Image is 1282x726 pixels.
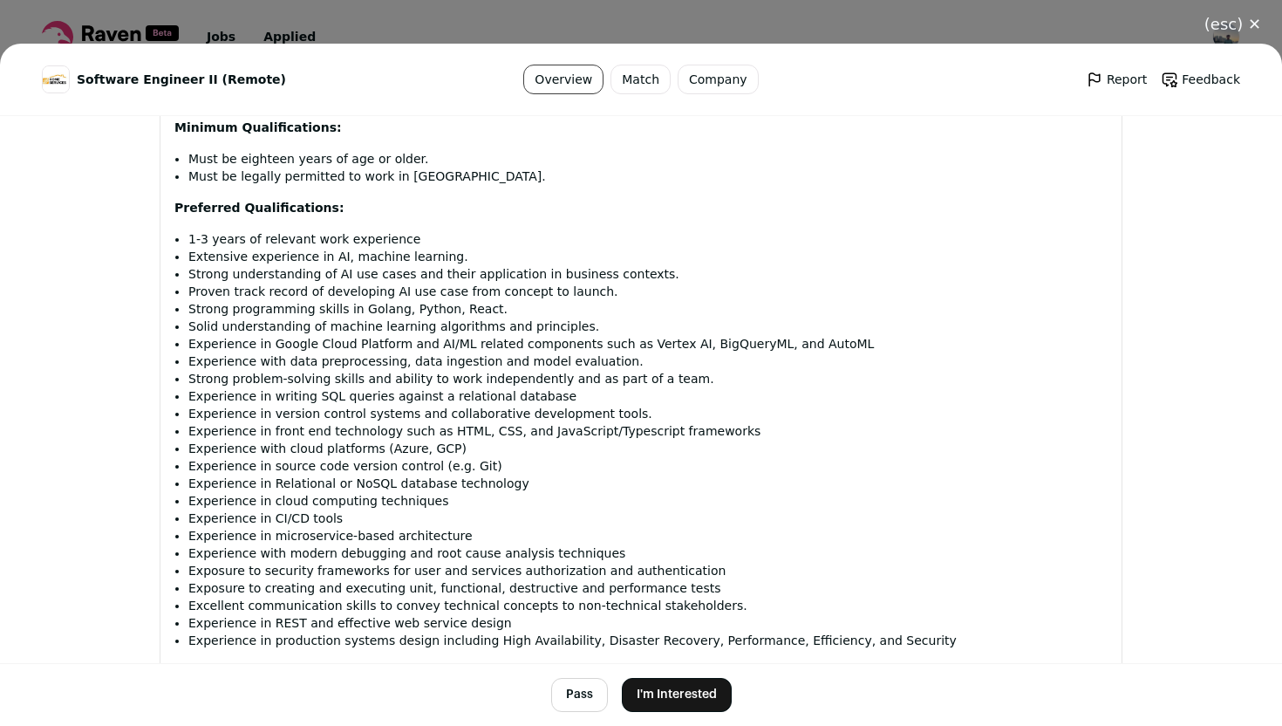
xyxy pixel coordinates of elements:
[188,457,1108,475] li: Experience in source code version control (e.g. Git)
[188,248,1108,265] li: Extensive experience in AI, machine learning.
[1086,71,1147,88] a: Report
[188,475,1108,492] li: Experience in Relational or NoSQL database technology
[188,387,1108,405] li: Experience in writing SQL queries against a relational database
[188,579,1108,597] li: Exposure to creating and executing unit, functional, destructive and performance tests
[188,510,1108,527] li: Experience in CI/CD tools
[188,422,1108,440] li: Experience in front end technology such as HTML, CSS, and JavaScript/Typescript frameworks
[188,353,1108,370] li: Experience with data preprocessing, data ingestion and model evaluation.
[188,318,1108,335] li: Solid understanding of machine learning algorithms and principles.
[188,614,1108,632] li: Experience in REST and effective web service design
[188,527,1108,544] li: Experience in microservice-based architecture
[188,440,1108,457] li: Experience with cloud platforms (Azure, GCP)
[188,168,1108,185] li: Must be legally permitted to work in [GEOGRAPHIC_DATA].
[551,678,608,712] button: Pass
[77,71,286,88] span: Software Engineer II (Remote)
[188,370,1108,387] li: Strong problem-solving skills and ability to work independently and as part of a team.
[188,283,1108,300] li: Proven track record of developing AI use case from concept to launch.
[610,65,671,94] a: Match
[174,201,344,215] strong: Preferred Qualifications:
[188,492,1108,510] li: Experience in cloud computing techniques
[43,66,69,92] img: b19a57a6c75b3c8b5b7ed0dac4746bee61d00479f95ee46018fec310dc2ae26e.jpg
[174,120,342,134] strong: Minimum Qualifications:
[622,678,732,712] button: I'm Interested
[188,150,1108,168] li: Must be eighteen years of age or older.
[188,405,1108,422] li: Experience in version control systems and collaborative development tools.
[188,265,1108,283] li: Strong understanding of AI use cases and their application in business contexts.
[1183,5,1282,44] button: Close modal
[523,65,603,94] a: Overview
[188,562,1108,579] li: Exposure to security frameworks for user and services authorization and authentication
[188,544,1108,562] li: Experience with modern debugging and root cause analysis techniques
[188,300,1108,318] li: Strong programming skills in Golang, Python, React.
[188,597,1108,614] li: Excellent communication skills to convey technical concepts to non-technical stakeholders.
[678,65,759,94] a: Company
[188,335,1108,353] li: Experience in Google Cloud Platform and AI/ML related components such as Vertex AI, BigQueryML, a...
[188,632,1108,649] li: Experience in production systems design including High Availability, Disaster Recovery, Performan...
[188,230,1108,248] li: 1-3 years of relevant work experience
[1161,71,1240,88] a: Feedback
